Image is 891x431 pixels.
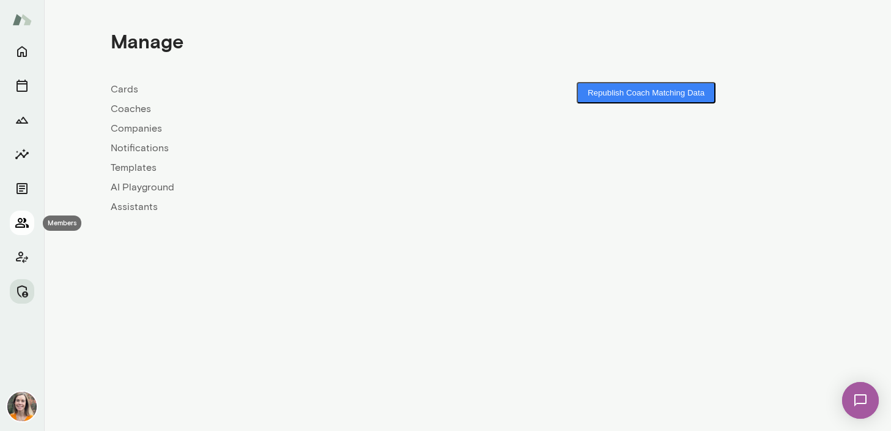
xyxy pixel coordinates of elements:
img: Carrie Kelly [7,392,37,421]
button: Growth Plan [10,108,34,132]
button: Insights [10,142,34,167]
button: Home [10,39,34,64]
a: AI Playground [111,180,468,195]
button: Members [10,211,34,235]
a: Assistants [111,200,468,214]
button: Sessions [10,73,34,98]
div: Members [43,215,81,231]
a: Cards [111,82,468,97]
a: Coaches [111,102,468,116]
button: Client app [10,245,34,269]
a: Templates [111,160,468,175]
a: Companies [111,121,468,136]
h4: Manage [111,29,183,53]
button: Republish Coach Matching Data [577,82,715,103]
button: Manage [10,279,34,304]
a: Notifications [111,141,468,156]
img: Mento [12,8,32,31]
button: Documents [10,176,34,201]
